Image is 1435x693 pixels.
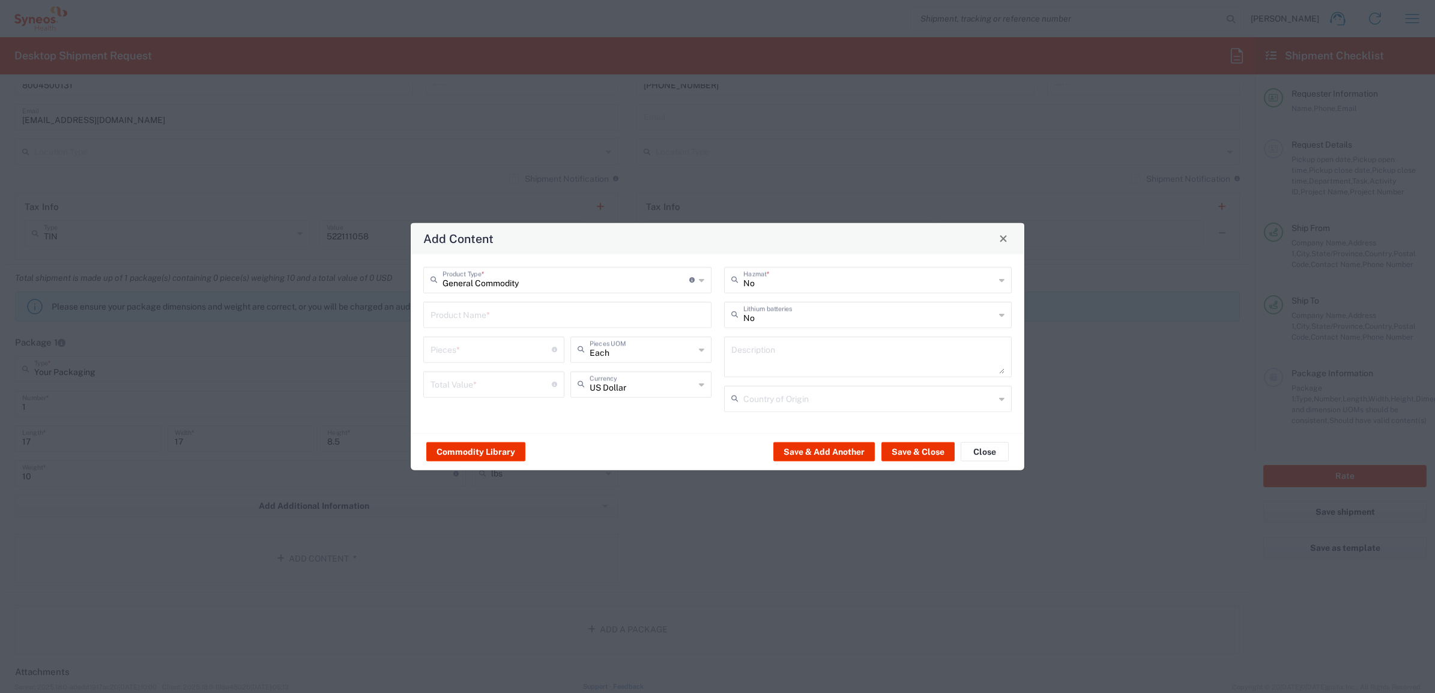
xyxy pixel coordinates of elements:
button: Save & Close [881,442,955,461]
button: Close [995,230,1012,247]
h4: Add Content [423,230,494,247]
button: Close [961,442,1009,461]
button: Save & Add Another [773,442,875,461]
button: Commodity Library [426,442,525,461]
